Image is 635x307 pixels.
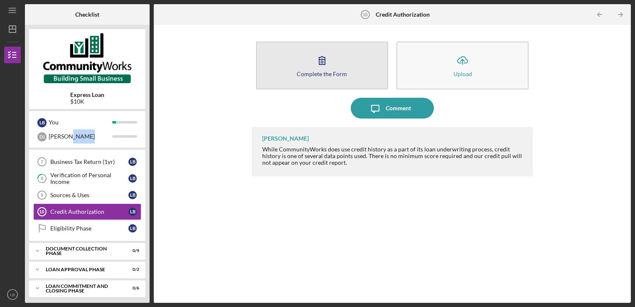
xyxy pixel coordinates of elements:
a: Eligibility PhaseLB [33,220,141,237]
div: L B [128,191,137,199]
button: Complete the Form [256,42,388,89]
div: 0 / 9 [124,248,139,253]
div: Complete the Form [297,71,347,77]
tspan: 10 [39,209,44,214]
div: D J [37,132,47,141]
button: Comment [351,98,434,119]
div: Upload [453,71,472,77]
button: LB [4,286,21,303]
div: [PERSON_NAME] [262,135,309,142]
div: Sources & Uses [50,192,128,198]
div: You [49,115,112,129]
b: Express Loan [70,92,104,98]
b: Credit Authorization [376,11,430,18]
div: [PERSON_NAME] [49,129,112,144]
div: Loan Commitment and Closing Phase [46,284,118,293]
div: L B [128,158,137,166]
text: LB [10,292,15,297]
div: Document Collection Phase [46,246,118,256]
b: Checklist [75,11,99,18]
div: Verification of Personal Income [50,172,128,185]
div: 0 / 6 [124,286,139,291]
div: $10K [70,98,104,105]
div: Business Tax Return (1yr) [50,158,128,165]
img: Product logo [29,33,145,83]
div: Loan Approval Phase [46,267,118,272]
div: L B [128,224,137,233]
tspan: 7 [41,159,43,164]
div: 0 / 2 [124,267,139,272]
div: Comment [386,98,411,119]
div: Eligibility Phase [50,225,128,232]
a: 9Sources & UsesLB [33,187,141,203]
button: Upload [396,42,529,89]
tspan: 10 [362,12,367,17]
div: L B [128,174,137,183]
tspan: 9 [41,193,43,198]
a: 10Credit AuthorizationLB [33,203,141,220]
div: Credit Authorization [50,208,128,215]
div: L B [128,208,137,216]
a: 7Business Tax Return (1yr)LB [33,153,141,170]
div: While CommunityWorks does use credit history as a part of its loan underwriting process, credit h... [262,146,525,166]
a: 8Verification of Personal IncomeLB [33,170,141,187]
tspan: 8 [41,176,43,181]
div: L B [37,118,47,127]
